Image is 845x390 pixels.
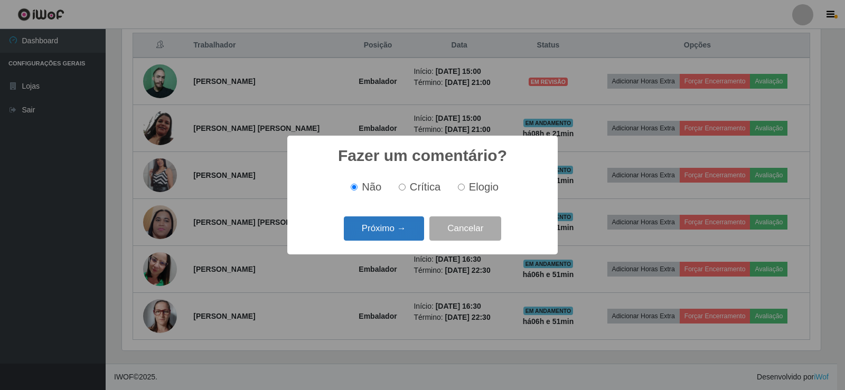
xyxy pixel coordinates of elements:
[458,184,465,191] input: Elogio
[410,181,441,193] span: Crítica
[362,181,381,193] span: Não
[351,184,358,191] input: Não
[469,181,499,193] span: Elogio
[344,216,424,241] button: Próximo →
[429,216,501,241] button: Cancelar
[399,184,406,191] input: Crítica
[338,146,507,165] h2: Fazer um comentário?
